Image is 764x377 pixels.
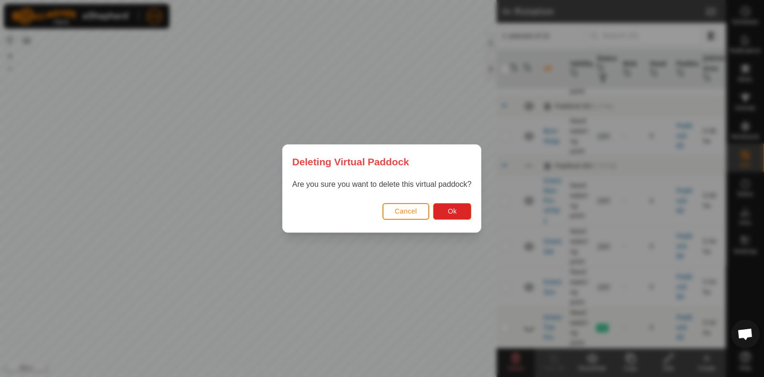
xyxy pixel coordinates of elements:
[395,207,417,215] span: Cancel
[292,154,409,169] span: Deleting Virtual Paddock
[448,207,457,215] span: Ok
[434,203,472,220] button: Ok
[382,203,430,220] button: Cancel
[292,179,471,190] p: Are you sure you want to delete this virtual paddock?
[731,320,760,348] div: Open chat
